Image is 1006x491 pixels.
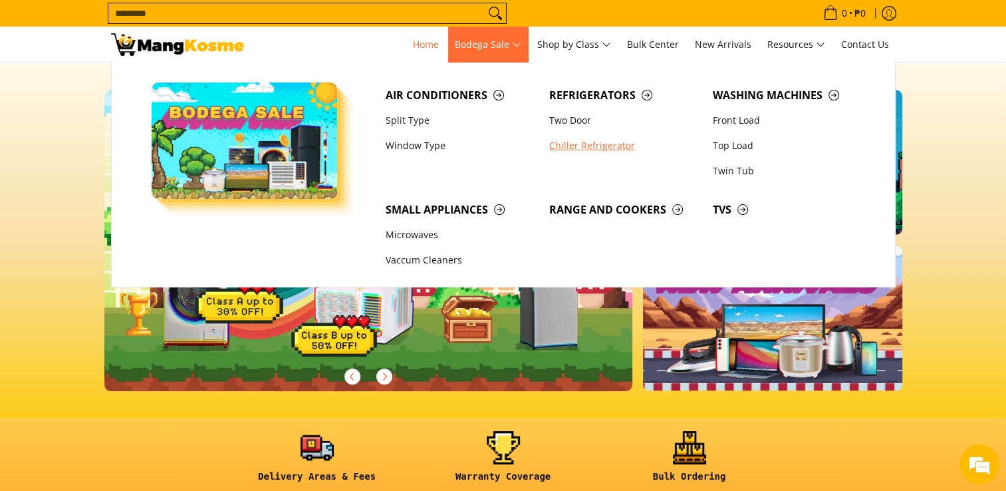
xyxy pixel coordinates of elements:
[413,38,439,51] span: Home
[834,27,896,63] a: Contact Us
[543,108,706,133] a: Two Door
[531,27,618,63] a: Shop by Class
[543,197,706,222] a: Range and Cookers
[448,27,528,63] a: Bodega Sale
[695,38,751,51] span: New Arrivals
[386,202,536,218] span: Small Appliances
[379,82,543,108] a: Air Conditioners
[767,37,825,53] span: Resources
[549,202,699,218] span: Range and Cookers
[706,133,870,158] a: Top Load
[379,223,543,248] a: Microwaves
[706,108,870,133] a: Front Load
[706,82,870,108] a: Washing Machines
[706,197,870,222] a: TVs
[537,37,611,53] span: Shop by Class
[852,9,868,18] span: ₱0
[104,90,676,412] a: More
[379,133,543,158] a: Window Type
[543,133,706,158] a: Chiller Refrigerator
[338,362,367,391] button: Previous
[543,82,706,108] a: Refrigerators
[688,27,758,63] a: New Arrivals
[713,87,863,104] span: Washing Machines
[406,27,445,63] a: Home
[152,82,338,199] img: Bodega Sale
[713,202,863,218] span: TVs
[111,33,244,56] img: Mang Kosme: Your Home Appliances Warehouse Sale Partner!
[627,38,679,51] span: Bulk Center
[761,27,832,63] a: Resources
[455,37,521,53] span: Bodega Sale
[386,87,536,104] span: Air Conditioners
[620,27,686,63] a: Bulk Center
[840,9,849,18] span: 0
[706,158,870,184] a: Twin Tub
[379,197,543,222] a: Small Appliances
[485,3,506,23] button: Search
[379,248,543,273] a: Vaccum Cleaners
[841,38,889,51] span: Contact Us
[819,6,870,21] span: •
[370,362,399,391] button: Next
[549,87,699,104] span: Refrigerators
[379,108,543,133] a: Split Type
[257,27,896,63] nav: Main Menu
